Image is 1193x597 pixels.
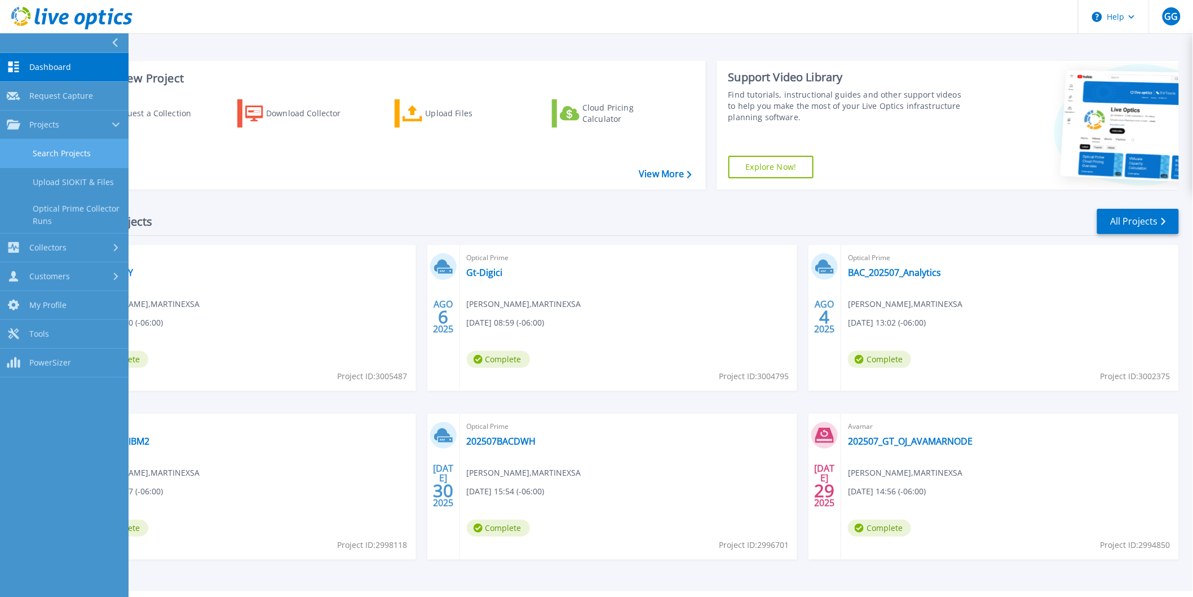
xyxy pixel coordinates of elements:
[266,102,356,125] div: Download Collector
[815,486,835,495] span: 29
[1101,370,1170,383] span: Project ID: 3002375
[432,465,454,506] div: [DATE] 2025
[848,485,926,498] span: [DATE] 14:56 (-06:00)
[1101,539,1170,551] span: Project ID: 2994850
[85,298,200,310] span: [PERSON_NAME] , MARTINEXSA
[467,520,530,537] span: Complete
[467,298,581,310] span: [PERSON_NAME] , MARTINEXSA
[338,370,408,383] span: Project ID: 3005487
[438,312,448,322] span: 6
[29,271,70,282] span: Customers
[29,243,67,253] span: Collectors
[848,317,926,329] span: [DATE] 13:02 (-06:00)
[467,436,536,447] a: 202507BACDWH
[432,296,454,337] div: AGO 2025
[29,300,67,310] span: My Profile
[848,420,1172,433] span: Avamar
[639,169,691,179] a: View More
[848,467,962,479] span: [PERSON_NAME] , MARTINEXSA
[338,539,408,551] span: Project ID: 2998118
[433,486,453,495] span: 30
[1097,209,1179,234] a: All Projects
[848,351,911,368] span: Complete
[848,252,1172,264] span: Optical Prime
[467,485,545,498] span: [DATE] 15:54 (-06:00)
[728,89,965,123] div: Find tutorials, instructional guides and other support videos to help you make the most of your L...
[85,267,133,278] a: IT-GUANDY
[848,267,941,278] a: BAC_202507_Analytics
[582,102,673,125] div: Cloud Pricing Calculator
[728,70,965,85] div: Support Video Library
[85,420,409,433] span: IBM
[29,358,71,368] span: PowerSizer
[848,298,962,310] span: [PERSON_NAME] , MARTINEXSA
[85,467,200,479] span: [PERSON_NAME] , MARTINEXSA
[237,99,363,128] a: Download Collector
[848,520,911,537] span: Complete
[467,317,545,329] span: [DATE] 08:59 (-06:00)
[820,312,830,322] span: 4
[29,62,71,72] span: Dashboard
[848,436,973,447] a: 202507_GT_OJ_AVAMARNODE
[728,156,814,178] a: Explore Now!
[467,267,503,278] a: Gt-Digici
[467,420,791,433] span: Optical Prime
[719,370,789,383] span: Project ID: 3004795
[814,296,836,337] div: AGO 2025
[112,102,202,125] div: Request a Collection
[719,539,789,551] span: Project ID: 2996701
[80,99,206,128] a: Request a Collection
[426,102,516,125] div: Upload Files
[467,467,581,479] span: [PERSON_NAME] , MARTINEXSA
[1164,12,1178,21] span: GG
[467,351,530,368] span: Complete
[552,99,678,128] a: Cloud Pricing Calculator
[29,329,49,339] span: Tools
[467,252,791,264] span: Optical Prime
[85,252,409,264] span: Optical Prime
[29,120,59,130] span: Projects
[80,72,691,85] h3: Start a New Project
[814,465,836,506] div: [DATE] 2025
[29,91,93,101] span: Request Capture
[395,99,520,128] a: Upload Files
